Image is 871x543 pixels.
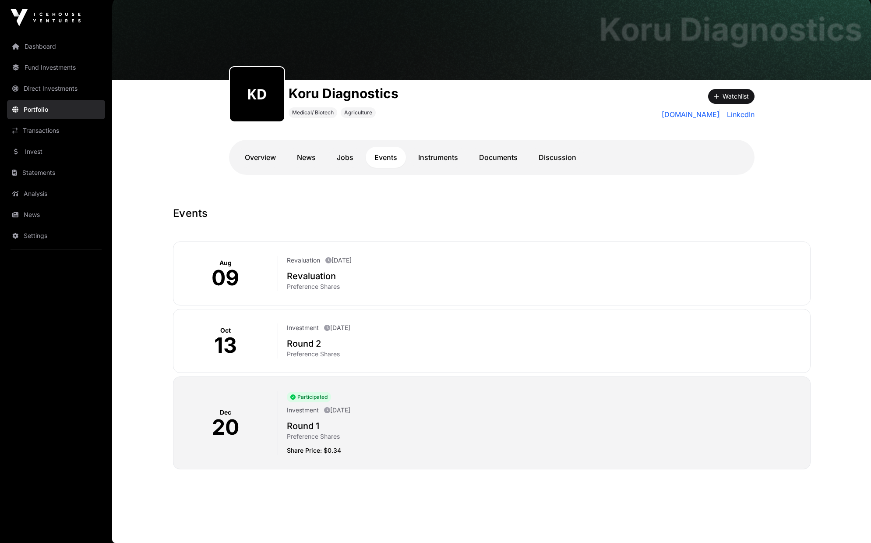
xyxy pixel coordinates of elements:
[470,147,526,168] a: Documents
[7,79,105,98] a: Direct Investments
[7,37,105,56] a: Dashboard
[220,326,231,335] p: Oct
[7,205,105,224] a: News
[292,109,334,116] span: Medical/ Biotech
[324,323,350,332] p: [DATE]
[236,147,285,168] a: Overview
[288,147,324,168] a: News
[325,256,352,265] p: [DATE]
[236,147,748,168] nav: Tabs
[599,14,862,45] h1: Koru Diagnostics
[287,323,319,332] p: Investment
[344,109,372,116] span: Agriculture
[409,147,467,168] a: Instruments
[287,420,803,432] h2: Round 1
[287,392,331,402] span: Participated
[214,335,237,356] p: 13
[287,256,320,265] p: Revaluation
[7,184,105,203] a: Analysis
[287,337,803,350] h2: Round 2
[220,408,231,417] p: Dec
[708,89,755,104] button: Watchlist
[173,206,811,220] h1: Events
[287,350,803,358] p: Preference Shares
[324,406,350,415] p: [DATE]
[11,9,81,26] img: Icehouse Ventures Logo
[287,432,803,441] p: Preference Shares
[219,259,232,267] p: Aug
[7,163,105,182] a: Statements
[7,121,105,140] a: Transactions
[212,417,239,438] p: 20
[287,282,803,291] p: Preference Shares
[7,100,105,119] a: Portfolio
[287,406,319,415] p: Investment
[530,147,585,168] a: Discussion
[723,109,755,120] a: LinkedIn
[662,109,720,120] a: [DOMAIN_NAME]
[7,142,105,161] a: Invest
[366,147,406,168] a: Events
[827,501,871,543] iframe: Chat Widget
[287,270,803,282] h2: Revaluation
[287,446,803,455] p: Share Price: $0.34
[7,226,105,245] a: Settings
[233,71,281,118] img: koru-diagnostics202.png
[328,147,362,168] a: Jobs
[7,58,105,77] a: Fund Investments
[212,267,239,288] p: 09
[289,85,398,101] h1: Koru Diagnostics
